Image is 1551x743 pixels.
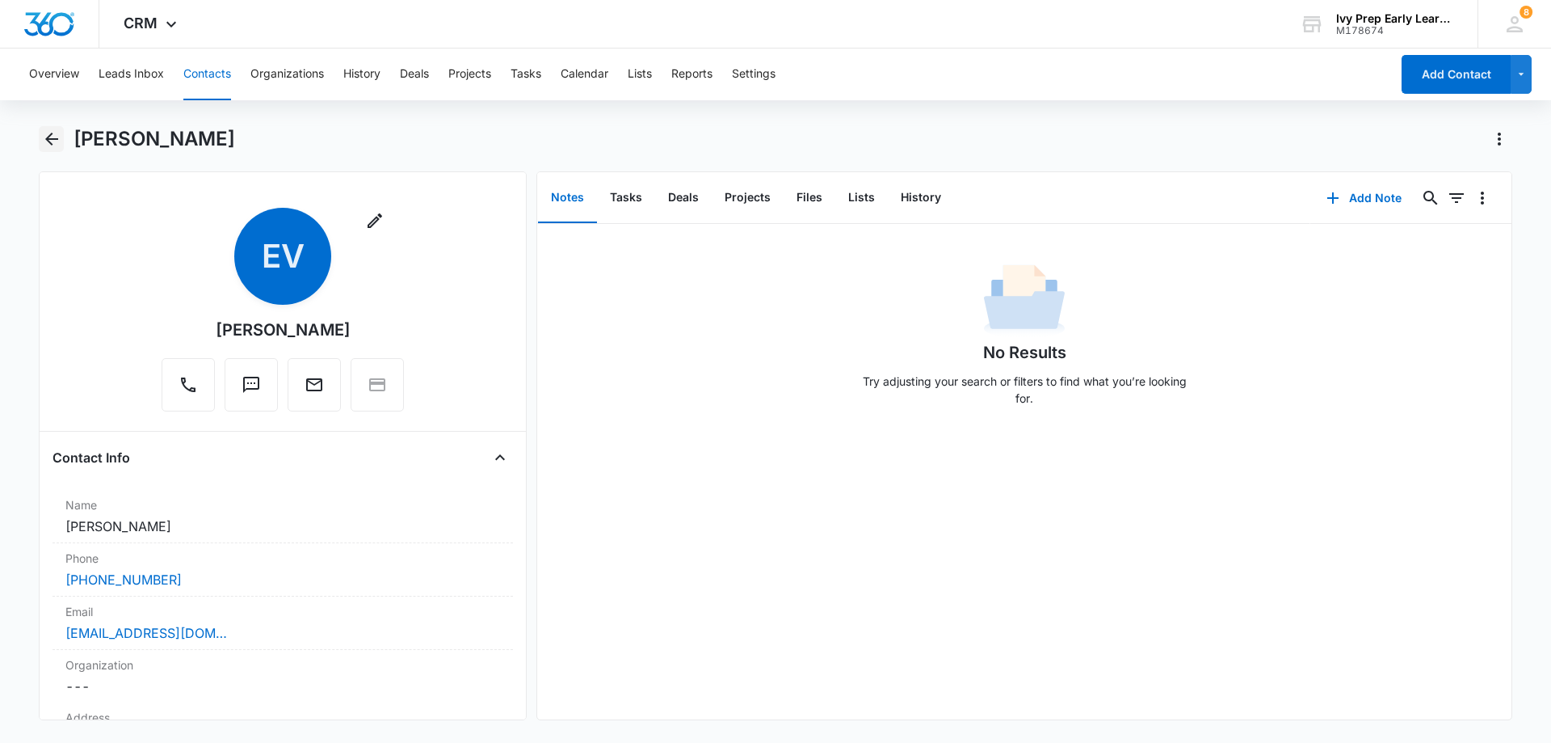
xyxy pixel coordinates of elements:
button: Back [39,126,64,152]
button: Call [162,358,215,412]
button: Deals [400,49,429,100]
button: Actions [1486,126,1512,152]
h1: [PERSON_NAME] [74,127,235,151]
label: Name [65,496,500,513]
button: Overflow Menu [1469,185,1495,211]
button: History [888,173,954,223]
div: Email[EMAIL_ADDRESS][DOMAIN_NAME] [53,597,513,650]
button: Overview [29,49,79,100]
button: History [343,49,380,100]
button: Settings [732,49,775,100]
button: Contacts [183,49,231,100]
h1: No Results [983,340,1066,365]
button: Projects [712,173,784,223]
button: Close [487,445,513,471]
div: Phone[PHONE_NUMBER] [53,543,513,597]
div: Name[PERSON_NAME] [53,490,513,543]
button: Projects [448,49,491,100]
button: Add Note [1310,179,1418,217]
span: 8 [1519,6,1532,19]
a: Call [162,383,215,397]
button: Lists [835,173,888,223]
button: Deals [655,173,712,223]
button: Reports [671,49,712,100]
button: Notes [538,173,597,223]
button: Tasks [511,49,541,100]
a: Email [288,383,341,397]
span: CRM [124,15,158,32]
div: Organization--- [53,650,513,703]
button: Email [288,358,341,412]
button: Text [225,358,278,412]
label: Email [65,603,500,620]
button: Lists [628,49,652,100]
button: Calendar [561,49,608,100]
p: Try adjusting your search or filters to find what you’re looking for. [855,373,1194,407]
button: Leads Inbox [99,49,164,100]
div: notifications count [1519,6,1532,19]
span: EV [234,208,331,305]
h4: Contact Info [53,448,130,467]
button: Add Contact [1402,55,1511,94]
a: Text [225,383,278,397]
a: [EMAIL_ADDRESS][DOMAIN_NAME] [65,623,227,643]
button: Search... [1418,185,1444,211]
a: [PHONE_NUMBER] [65,570,182,589]
button: Filters [1444,185,1469,211]
button: Files [784,173,835,223]
img: No Data [984,260,1065,340]
label: Address [65,709,500,726]
label: Organization [65,656,500,673]
div: account id [1336,25,1454,36]
div: account name [1336,12,1454,25]
button: Tasks [597,173,655,223]
div: [PERSON_NAME] [216,318,351,342]
dd: --- [65,677,500,696]
dd: [PERSON_NAME] [65,517,500,536]
button: Organizations [250,49,324,100]
label: Phone [65,550,500,567]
